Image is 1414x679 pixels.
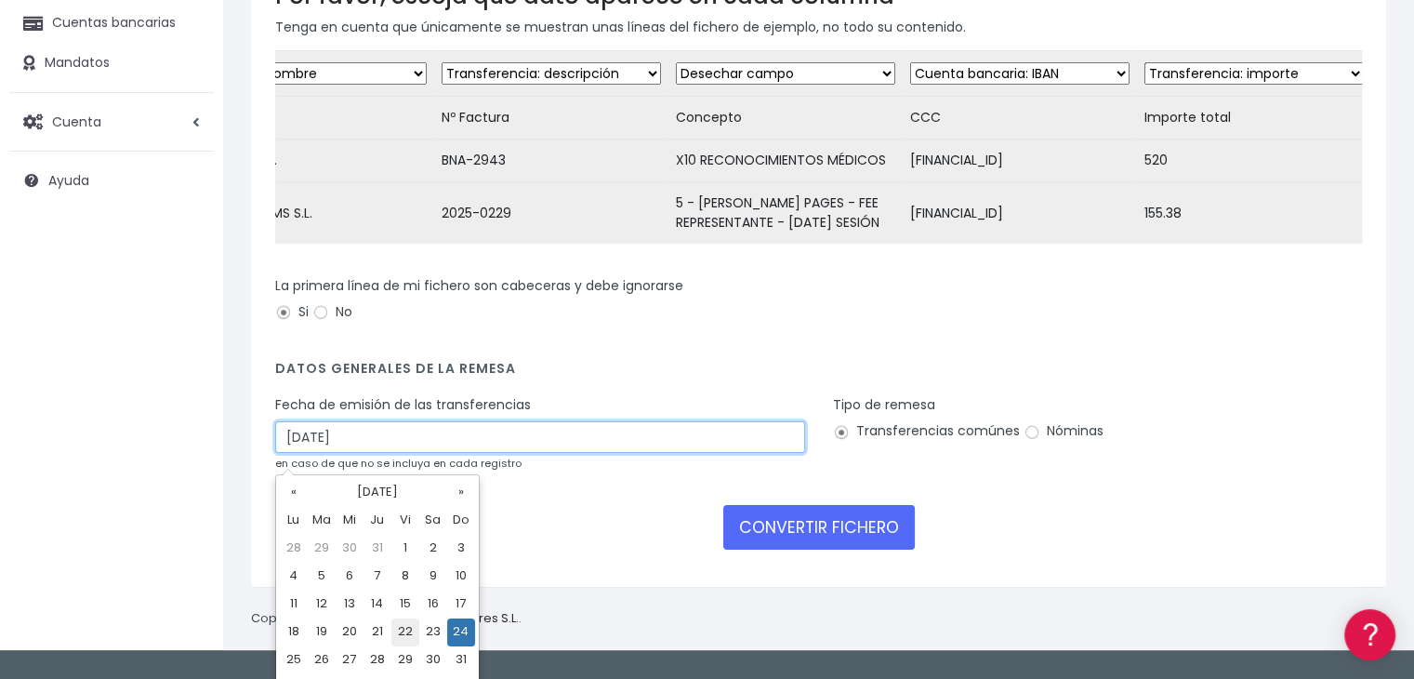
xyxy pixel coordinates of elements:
[336,619,363,646] td: 20
[280,646,308,674] td: 25
[419,591,447,619] td: 16
[1137,182,1371,245] td: 155.38
[336,507,363,535] th: Mi
[1137,97,1371,140] td: Importe total
[9,44,214,83] a: Mandatos
[903,140,1137,182] td: [FINANCIAL_ID]
[723,505,915,550] button: CONVERTIR FICHERO
[1137,140,1371,182] td: 520
[419,563,447,591] td: 9
[9,4,214,43] a: Cuentas bancarias
[308,591,336,619] td: 12
[419,535,447,563] td: 2
[19,446,353,464] div: Programadores
[308,646,336,674] td: 26
[200,97,434,140] td: Proveedor
[336,591,363,619] td: 13
[391,535,419,563] td: 1
[833,421,1020,441] label: Transferencias comúnes
[200,182,434,245] td: GOSUA FILMS S.L.
[391,646,419,674] td: 29
[256,536,358,553] a: POWERED BY ENCHANT
[275,395,531,415] label: Fecha de emisión de las transferencias
[447,479,475,507] th: »
[903,97,1137,140] td: CCC
[19,322,353,351] a: Perfiles de empresas
[447,591,475,619] td: 17
[363,591,391,619] td: 14
[363,507,391,535] th: Ju
[19,264,353,293] a: Problemas habituales
[447,535,475,563] td: 3
[363,535,391,563] td: 31
[391,563,419,591] td: 8
[275,302,309,322] label: Si
[19,129,353,147] div: Información general
[308,479,447,507] th: [DATE]
[280,479,308,507] th: «
[308,563,336,591] td: 5
[251,609,522,629] p: Copyright © 2025 .
[363,619,391,646] td: 21
[391,619,419,646] td: 22
[668,182,903,245] td: 5 - [PERSON_NAME] PAGES - FEE REPRESENTANTE - [DATE] SESIÓN
[275,456,522,471] small: en caso de que no se incluya en cada registro
[1024,421,1103,441] label: Nóminas
[434,182,668,245] td: 2025-0229
[280,563,308,591] td: 4
[833,395,935,415] label: Tipo de remesa
[419,507,447,535] th: Sa
[19,206,353,223] div: Convertir ficheros
[275,17,1362,37] p: Tenga en cuenta que únicamente se muestran unas líneas del fichero de ejemplo, no todo su contenido.
[19,235,353,264] a: Formatos
[308,507,336,535] th: Ma
[312,302,352,322] label: No
[434,97,668,140] td: Nº Factura
[903,182,1137,245] td: [FINANCIAL_ID]
[336,646,363,674] td: 27
[668,140,903,182] td: X10 RECONOCIMIENTOS MÉDICOS
[200,140,434,182] td: RISK XXI,S.L.
[447,563,475,591] td: 10
[419,619,447,646] td: 23
[308,619,336,646] td: 19
[19,293,353,322] a: Videotutoriales
[280,591,308,619] td: 11
[419,646,447,674] td: 30
[391,591,419,619] td: 15
[19,369,353,387] div: Facturación
[48,171,89,190] span: Ayuda
[275,361,1362,386] h4: Datos generales de la remesa
[9,102,214,141] a: Cuenta
[19,158,353,187] a: Información general
[391,507,419,535] th: Vi
[275,276,683,296] label: La primera línea de mi fichero son cabeceras y debe ignorarse
[9,161,214,200] a: Ayuda
[668,97,903,140] td: Concepto
[336,535,363,563] td: 30
[19,475,353,504] a: API
[19,399,353,428] a: General
[280,535,308,563] td: 28
[308,535,336,563] td: 29
[447,507,475,535] th: Do
[52,112,101,130] span: Cuenta
[447,619,475,646] td: 24
[363,646,391,674] td: 28
[280,507,308,535] th: Lu
[336,563,363,591] td: 6
[447,646,475,674] td: 31
[363,563,391,591] td: 7
[19,498,353,530] button: Contáctanos
[280,619,308,646] td: 18
[434,140,668,182] td: BNA-2943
